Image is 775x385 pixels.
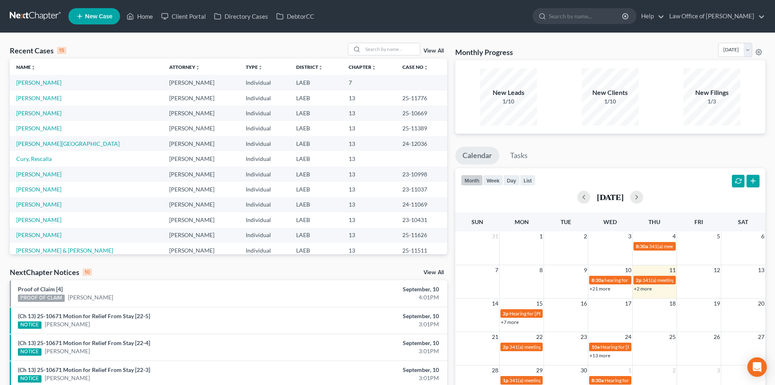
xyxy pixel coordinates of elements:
td: 13 [342,243,396,258]
span: hearing for [PERSON_NAME] [605,277,667,283]
span: 2p [503,344,509,350]
a: View All [424,48,444,54]
a: (Ch 13) 25-10671 Motion for Relief From Stay [22-3] [18,366,150,373]
div: NOTICE [18,321,41,329]
td: LAEB [290,106,342,121]
a: [PERSON_NAME] & [PERSON_NAME] [16,247,113,254]
td: LAEB [290,151,342,166]
span: 21 [491,332,499,342]
span: 8:30a [592,277,604,283]
td: Individual [239,121,290,136]
td: [PERSON_NAME] [163,182,239,197]
a: DebtorCC [272,9,318,24]
a: [PERSON_NAME] [16,216,61,223]
td: 25-11626 [396,228,447,243]
td: Individual [239,212,290,227]
td: LAEB [290,136,342,151]
td: 13 [342,106,396,121]
div: Recent Cases [10,46,66,55]
a: +7 more [501,319,519,325]
td: 7 [342,75,396,90]
td: [PERSON_NAME] [163,136,239,151]
button: day [503,175,520,186]
td: 23-10431 [396,212,447,227]
input: Search by name... [549,9,623,24]
div: 3:01PM [304,374,439,382]
h2: [DATE] [597,193,624,201]
span: 20 [757,299,765,308]
td: 13 [342,136,396,151]
span: Hearing for [PERSON_NAME] [605,377,668,383]
td: Individual [239,136,290,151]
span: 341(a) meeting for [PERSON_NAME] [509,344,588,350]
td: 13 [342,228,396,243]
a: [PERSON_NAME] [16,79,61,86]
td: 13 [342,167,396,182]
a: [PERSON_NAME] [16,186,61,193]
span: 17 [624,299,632,308]
div: September, 10 [304,312,439,320]
td: 24-12036 [396,136,447,151]
a: [PERSON_NAME] [45,374,90,382]
div: NOTICE [18,375,41,383]
span: Hearing for [PERSON_NAME] [600,344,664,350]
span: Wed [603,218,617,225]
div: NOTICE [18,348,41,356]
a: Directory Cases [210,9,272,24]
a: Cury, Rescalla [16,155,52,162]
i: unfold_more [195,65,200,70]
span: Thu [648,218,660,225]
td: Individual [239,106,290,121]
a: Case Nounfold_more [402,64,428,70]
button: week [483,175,503,186]
td: [PERSON_NAME] [163,197,239,212]
span: 1p [503,377,509,383]
td: Individual [239,197,290,212]
span: 16 [580,299,588,308]
td: 23-11037 [396,182,447,197]
a: [PERSON_NAME] [16,201,61,208]
td: LAEB [290,197,342,212]
a: Calendar [455,147,499,165]
a: Districtunfold_more [296,64,323,70]
td: LAEB [290,167,342,182]
a: [PERSON_NAME] [16,110,61,117]
span: 15 [535,299,544,308]
span: Fri [694,218,703,225]
i: unfold_more [318,65,323,70]
span: 14 [491,299,499,308]
span: Sat [738,218,748,225]
td: Individual [239,167,290,182]
td: [PERSON_NAME] [163,151,239,166]
td: 13 [342,90,396,106]
span: 3 [627,231,632,241]
i: unfold_more [371,65,376,70]
td: Individual [239,90,290,106]
a: Help [637,9,664,24]
td: Individual [239,75,290,90]
span: 341(a) meeting for [PERSON_NAME] [649,243,727,249]
div: Open Intercom Messenger [747,357,767,377]
span: 18 [668,299,677,308]
span: 31 [491,231,499,241]
div: 3:01PM [304,320,439,328]
td: 13 [342,182,396,197]
span: New Case [85,13,112,20]
div: September, 10 [304,339,439,347]
span: Mon [515,218,529,225]
button: list [520,175,535,186]
td: [PERSON_NAME] [163,121,239,136]
td: 23-10998 [396,167,447,182]
span: 5 [716,231,721,241]
button: month [461,175,483,186]
div: 10 [83,268,92,276]
input: Search by name... [363,43,420,55]
span: 8:30a [592,377,604,383]
div: PROOF OF CLAIM [18,295,65,302]
a: (Ch 13) 25-10671 Motion for Relief From Stay [22-5] [18,312,150,319]
span: 10 [624,265,632,275]
a: [PERSON_NAME] [16,231,61,238]
span: 19 [713,299,721,308]
a: [PERSON_NAME] [16,125,61,132]
a: +2 more [634,286,652,292]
